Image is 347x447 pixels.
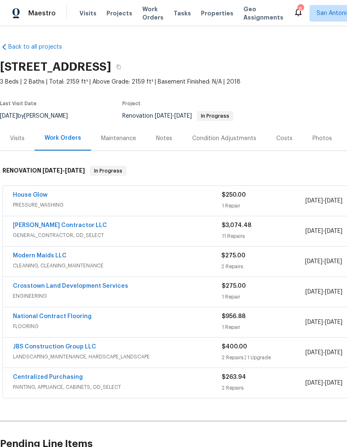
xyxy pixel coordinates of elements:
span: $400.00 [222,344,247,350]
button: Copy Address [111,59,126,74]
a: Crosstown Land Development Services [13,283,128,289]
span: $956.88 [222,314,245,319]
span: [DATE] [305,380,323,386]
span: [DATE] [305,319,323,325]
span: Projects [107,9,132,17]
span: [DATE] [325,380,342,386]
span: [DATE] [305,289,323,295]
span: [DATE] [174,113,192,119]
span: FLOORING [13,322,222,331]
span: [DATE] [305,228,323,234]
span: LANDSCAPING_MAINTENANCE, HARDSCAPE_LANDSCAPE [13,353,222,361]
div: Visits [10,134,25,143]
span: Properties [201,9,233,17]
div: 8 [297,5,303,13]
span: [DATE] [42,168,62,173]
span: $3,074.48 [222,222,251,228]
span: - [42,168,85,173]
div: 1 Repair [222,323,305,331]
span: $275.00 [222,283,246,289]
div: Photos [312,134,332,143]
span: Maestro [28,9,56,17]
a: Modern Maids LLC [13,253,67,259]
div: Costs [276,134,292,143]
span: [DATE] [155,113,172,119]
span: In Progress [91,167,126,175]
a: [PERSON_NAME] Contractor LLC [13,222,107,228]
span: $263.94 [222,374,246,380]
div: 2 Repairs [222,384,305,392]
span: [DATE] [325,198,342,204]
div: Work Orders [45,134,81,142]
span: Visits [79,9,97,17]
span: Geo Assignments [243,5,283,22]
div: Maintenance [101,134,136,143]
span: CLEANING, CLEANING_MAINTENANCE [13,262,221,270]
span: In Progress [198,114,233,119]
a: JBS Construction Group LLC [13,344,96,350]
span: - [155,113,192,119]
span: [DATE] [325,319,342,325]
span: - [305,257,342,266]
span: - [305,227,342,235]
span: [DATE] [325,228,342,234]
span: [DATE] [325,350,342,356]
div: 2 Repairs | 1 Upgrade [222,353,305,362]
span: PAINTING, APPLIANCE, CABINETS, OD_SELECT [13,383,222,391]
span: Renovation [122,113,233,119]
span: $250.00 [222,192,246,198]
span: Tasks [173,10,191,16]
span: - [305,197,342,205]
a: National Contract Flooring [13,314,92,319]
span: Project [122,101,141,106]
span: [DATE] [305,259,322,264]
span: $275.00 [221,253,245,259]
span: GENERAL_CONTRACTOR, OD_SELECT [13,231,222,240]
div: 1 Repair [222,202,305,210]
span: [DATE] [325,259,342,264]
a: Centralized Purchasing [13,374,83,380]
div: Condition Adjustments [192,134,256,143]
div: 11 Repairs [222,232,305,240]
span: ENGINEERING [13,292,222,300]
div: 2 Repairs [221,262,305,271]
a: House Glow [13,192,47,198]
span: - [305,348,342,357]
span: Work Orders [142,5,164,22]
div: Notes [156,134,172,143]
h6: RENOVATION [2,166,85,176]
span: [DATE] [305,198,323,204]
span: [DATE] [305,350,323,356]
span: - [305,288,342,296]
span: PRESSURE_WASHING [13,201,222,209]
span: [DATE] [325,289,342,295]
span: - [305,379,342,387]
div: 1 Repair [222,293,305,301]
span: - [305,318,342,326]
span: [DATE] [65,168,85,173]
